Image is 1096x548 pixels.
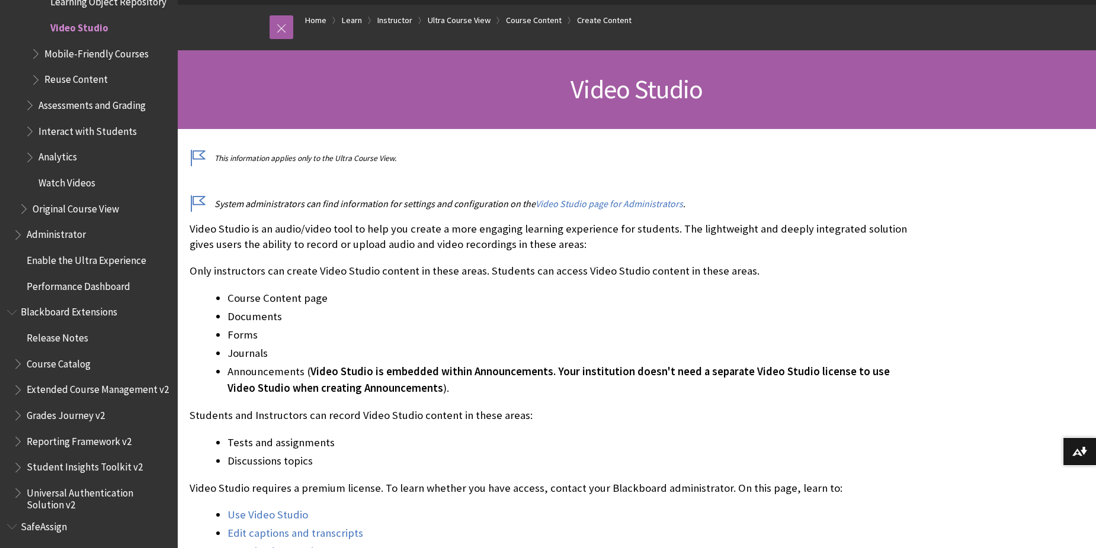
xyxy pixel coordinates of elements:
a: Ultra Course View [428,13,491,28]
span: Video Studio [50,18,108,34]
span: Extended Course Management v2 [27,380,169,396]
span: Reuse Content [44,70,108,86]
li: Discussions topics [227,453,909,469]
li: Journals [227,345,909,362]
a: Course Content [506,13,562,28]
p: System administrators can find information for settings and configuration on the . [190,197,909,210]
span: Interact with Students [39,121,137,137]
p: This information applies only to the Ultra Course View. [190,153,909,164]
span: Video Studio [571,73,703,105]
span: Enable the Ultra Experience [27,250,146,266]
li: Tests and assignments [227,434,909,451]
span: Administrator [27,225,86,241]
span: Grades Journey v2 [27,405,105,421]
a: Video Studio page for Administrators [536,198,683,210]
span: Universal Authentication Solution v2 [27,483,169,511]
span: Reporting Framework v2 [27,431,132,447]
span: Video Studio is embedded within Announcements. Your institution doesn't need a separate Video Stu... [227,365,890,395]
a: Learn [342,13,362,28]
a: Use Video Studio [227,508,308,522]
li: Course Content page [227,290,909,307]
span: Release Notes [27,328,88,344]
span: Blackboard Extensions [21,302,117,318]
span: Assessments and Grading [39,95,146,111]
span: Analytics [39,147,77,163]
nav: Book outline for Blackboard Extensions [7,302,171,511]
a: Home [305,13,326,28]
span: Student Insights Toolkit v2 [27,457,143,473]
p: Video Studio is an audio/video tool to help you create a more engaging learning experience for st... [190,221,909,252]
li: Announcements ( ). [227,363,909,397]
span: Watch Videos [39,173,95,189]
span: Mobile-Friendly Courses [44,44,149,60]
span: Course Catalog [27,354,91,370]
span: SafeAssign [21,517,67,533]
span: Performance Dashboard [27,276,130,292]
p: Students and Instructors can record Video Studio content in these areas: [190,408,909,423]
a: Edit captions and transcripts [227,526,363,540]
p: Video Studio requires a premium license. To learn whether you have access, contact your Blackboar... [190,481,909,496]
a: Create Content [577,13,632,28]
li: Forms [227,327,909,343]
p: Only instructors can create Video Studio content in these areas. Students can access Video Studio... [190,263,909,279]
a: Instructor [377,13,412,28]
li: Documents [227,308,909,325]
span: Original Course View [33,199,119,215]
